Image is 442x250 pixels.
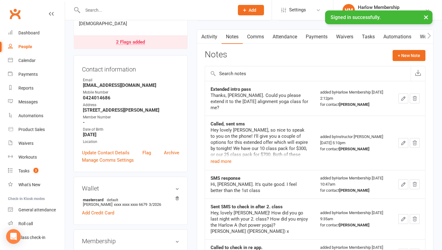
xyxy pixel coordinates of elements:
a: Tasks 3 [8,164,65,178]
span: default [105,197,120,202]
a: General attendance kiosk mode [8,203,65,217]
strong: [DATE] [83,132,179,137]
a: People [8,40,65,54]
a: Add Credit Card [82,209,114,217]
strong: SMS response [211,175,240,181]
div: Address [83,102,179,108]
a: Archive [164,149,179,156]
div: Class check-in [18,235,45,240]
strong: [PERSON_NAME] [339,188,370,193]
div: added by Harlow Membership [DATE] 2:12pm [320,89,387,108]
a: Dashboard [8,26,65,40]
div: Tasks [18,168,29,173]
div: Payments [18,72,38,77]
div: Harlow Membership [358,5,425,10]
a: Comms [243,30,268,44]
h3: Wallet [82,185,179,192]
button: + New Note [393,50,425,61]
span: xxxx xxxx xxxx 6679 [114,202,147,207]
input: Search notes [205,66,411,81]
span: Add [249,8,256,13]
a: Tasks [358,30,379,44]
a: Attendance [268,30,301,44]
div: added by Harlow Membership [DATE] 10:47am [320,175,387,194]
span: Settings [289,3,306,17]
div: Mobile Number [83,90,179,95]
h3: Contact information [82,63,179,73]
a: Automations [8,109,65,123]
div: Automations [18,113,43,118]
a: Clubworx [7,6,23,21]
div: Member Number [83,114,179,120]
div: Location [83,139,179,145]
input: Search... [81,6,230,14]
a: Activity [197,30,222,44]
h3: Membership [82,238,179,244]
h3: Notes [205,50,227,61]
a: Class kiosk mode [8,231,65,244]
a: Update Contact Details [82,149,130,156]
div: Waivers [18,141,33,146]
div: Workouts [18,155,37,160]
a: Notes [222,30,243,44]
div: People [18,44,32,49]
a: Workouts [8,150,65,164]
strong: [PERSON_NAME] [339,147,370,151]
div: added by Harlow Membership [DATE] 9:35am [320,210,387,228]
a: Calendar [8,54,65,67]
div: for contact [320,146,387,152]
button: read more [211,158,231,165]
div: Reports [18,86,33,90]
a: Reports [8,81,65,95]
div: Email [83,77,179,83]
strong: 0424014686 [83,95,179,101]
strong: [EMAIL_ADDRESS][DOMAIN_NAME] [83,83,179,88]
strong: Extended intro pass [211,87,251,92]
a: Waivers [8,137,65,150]
div: for contact [320,222,387,228]
a: Payments [301,30,332,44]
a: Automations [379,30,416,44]
a: Messages [8,95,65,109]
div: added by Instructor [PERSON_NAME] [DATE] 5:10pm [320,134,387,152]
strong: Called, sent sms [211,121,245,127]
li: [PERSON_NAME] [82,196,179,208]
strong: mastercard [83,197,176,202]
div: Date of Birth [83,127,179,133]
a: Product Sales [8,123,65,137]
span: 3 [33,168,38,173]
div: for contact [320,102,387,108]
a: Flag [142,149,151,156]
a: Waivers [332,30,358,44]
div: 2 Flags added [116,40,145,45]
strong: Sent SMS to check in after 2. class [211,204,283,210]
div: Dashboard [18,30,40,35]
div: Roll call [18,221,33,226]
div: Hey, lovely [PERSON_NAME]! How did you go last night with your 2. class? How did you enjoy the Ha... [211,210,309,234]
span: 3/2026 [149,202,161,207]
a: Manage Comms Settings [82,156,134,164]
button: × [421,10,432,24]
a: What's New [8,178,65,192]
strong: [PERSON_NAME] [339,223,370,227]
div: General attendance [18,207,56,212]
strong: [STREET_ADDRESS][PERSON_NAME] [83,107,179,113]
div: Harlow Hot Yoga, Pilates and Barre [358,10,425,16]
a: Roll call [8,217,65,231]
div: What's New [18,182,41,187]
strong: - [83,120,179,125]
div: Hi, [PERSON_NAME]. It's quite good. I feel better than the 1st class [211,181,309,194]
div: HM [343,4,355,16]
div: Thanks, [PERSON_NAME]. Could you please extend it to the [DATE] alignment yoga class for me? [211,92,309,111]
div: Calendar [18,58,36,63]
div: Product Sales [18,127,45,132]
span: Signed in successfully. [331,14,381,20]
div: for contact [320,187,387,194]
a: Payments [8,67,65,81]
strong: [PERSON_NAME] [339,102,370,107]
div: Messages [18,99,38,104]
div: Open Intercom Messenger [6,229,21,244]
button: Add [238,5,264,15]
div: Hey lovely [PERSON_NAME], so nice to speak to you on the phone! I'll give you a couple of options... [211,127,309,213]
